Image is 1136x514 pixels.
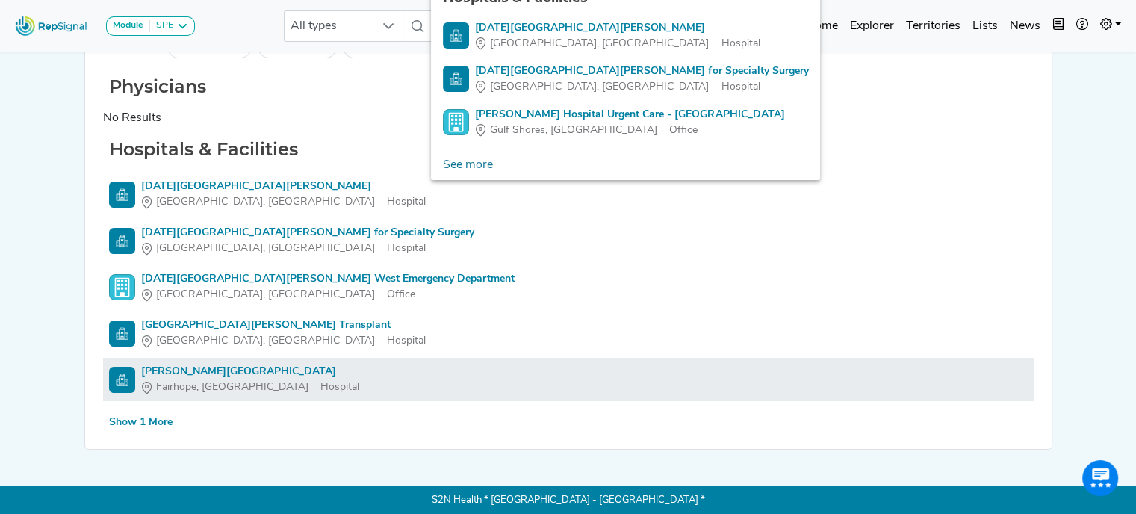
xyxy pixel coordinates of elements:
[141,380,359,395] div: Hospital
[443,66,469,92] img: Hospital Search Icon
[113,21,143,30] strong: Module
[475,107,784,123] div: [PERSON_NAME] Hospital Urgent Care - [GEOGRAPHIC_DATA]
[443,64,808,95] a: [DATE][GEOGRAPHIC_DATA][PERSON_NAME] for Specialty Surgery[GEOGRAPHIC_DATA], [GEOGRAPHIC_DATA]Hos...
[156,194,375,210] span: [GEOGRAPHIC_DATA], [GEOGRAPHIC_DATA]
[141,287,515,303] div: Office
[800,11,844,41] a: Home
[109,179,1028,210] a: [DATE][GEOGRAPHIC_DATA][PERSON_NAME][GEOGRAPHIC_DATA], [GEOGRAPHIC_DATA]Hospital
[141,225,474,241] div: [DATE][GEOGRAPHIC_DATA][PERSON_NAME] for Specialty Surgery
[109,225,1028,256] a: [DATE][GEOGRAPHIC_DATA][PERSON_NAME] for Specialty Surgery[GEOGRAPHIC_DATA], [GEOGRAPHIC_DATA]Hos...
[141,364,359,380] div: [PERSON_NAME][GEOGRAPHIC_DATA]
[109,182,135,208] img: Hospital Search Icon
[109,271,1028,303] a: [DATE][GEOGRAPHIC_DATA][PERSON_NAME] West Emergency Department[GEOGRAPHIC_DATA], [GEOGRAPHIC_DATA...
[109,415,173,430] div: Show 1 More
[141,333,426,349] div: Hospital
[490,36,709,52] span: [GEOGRAPHIC_DATA], [GEOGRAPHIC_DATA]
[844,11,900,41] a: Explorer
[431,58,820,101] li: Ascension Saint Thomas Hospital for Specialty Surgery
[490,79,709,95] span: [GEOGRAPHIC_DATA], [GEOGRAPHIC_DATA]
[141,271,515,287] div: [DATE][GEOGRAPHIC_DATA][PERSON_NAME] West Emergency Department
[103,139,1034,161] h2: Hospitals & Facilities
[1046,11,1070,41] button: Intel Book
[475,64,808,79] div: [DATE][GEOGRAPHIC_DATA][PERSON_NAME] for Specialty Surgery
[966,11,1004,41] a: Lists
[109,228,135,254] img: Hospital Search Icon
[431,101,820,144] li: Thomas Hospital Urgent Care - Gulf Shores
[285,11,374,41] span: All types
[475,20,760,36] div: [DATE][GEOGRAPHIC_DATA][PERSON_NAME]
[443,109,469,135] img: Office Search Icon
[431,14,820,58] li: Ascension Saint Thomas Hospital
[443,20,808,52] a: [DATE][GEOGRAPHIC_DATA][PERSON_NAME][GEOGRAPHIC_DATA], [GEOGRAPHIC_DATA]Hospital
[141,241,474,256] div: Hospital
[475,79,808,95] div: Hospital
[109,321,135,347] img: Hospital Search Icon
[141,194,426,210] div: Hospital
[431,150,505,180] a: See more
[109,364,1028,395] a: [PERSON_NAME][GEOGRAPHIC_DATA]Fairhope, [GEOGRAPHIC_DATA]Hospital
[109,367,135,393] img: Hospital Search Icon
[475,123,784,138] div: Office
[490,123,657,138] span: Gulf Shores, [GEOGRAPHIC_DATA]
[443,22,469,49] img: Hospital Search Icon
[103,109,1034,127] div: No Results
[109,318,1028,349] a: [GEOGRAPHIC_DATA][PERSON_NAME] Transplant[GEOGRAPHIC_DATA], [GEOGRAPHIC_DATA]Hospital
[156,241,375,256] span: [GEOGRAPHIC_DATA], [GEOGRAPHIC_DATA]
[156,287,375,303] span: [GEOGRAPHIC_DATA], [GEOGRAPHIC_DATA]
[106,16,195,36] button: ModuleSPE
[475,36,760,52] div: Hospital
[443,107,808,138] a: [PERSON_NAME] Hospital Urgent Care - [GEOGRAPHIC_DATA]Gulf Shores, [GEOGRAPHIC_DATA]Office
[1004,11,1046,41] a: News
[141,179,426,194] div: [DATE][GEOGRAPHIC_DATA][PERSON_NAME]
[103,76,1034,98] h2: Physicians
[150,20,173,32] div: SPE
[141,318,426,333] div: [GEOGRAPHIC_DATA][PERSON_NAME] Transplant
[900,11,966,41] a: Territories
[156,380,308,395] span: Fairhope, [GEOGRAPHIC_DATA]
[109,274,135,300] img: Office Search Icon
[156,333,375,349] span: [GEOGRAPHIC_DATA], [GEOGRAPHIC_DATA]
